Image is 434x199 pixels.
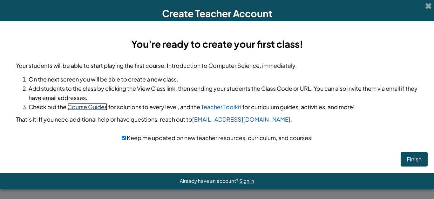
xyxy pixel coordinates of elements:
[16,61,418,70] p: Your students will be able to start playing the first course, Introduction to Computer Science, i...
[201,103,241,110] a: Teacher Toolkit
[29,103,66,110] span: Check out the
[401,152,428,167] button: Finish
[16,116,292,123] span: That’s it! If you need additional help or have questions, reach out to .
[16,37,418,51] h3: You're ready to create your first class!
[239,178,254,184] a: Sign in
[29,75,418,84] li: On the next screen you will be able to create a new class.
[192,116,290,123] a: [EMAIL_ADDRESS][DOMAIN_NAME]
[242,103,355,110] span: for curriculum guides, activities, and more!
[29,84,418,102] li: Add students to the class by clicking the View Class link, then sending your students the Class C...
[162,7,272,19] span: Create Teacher Account
[180,178,239,184] span: Already have an account?
[67,103,107,110] a: Course Guides
[108,103,200,110] span: for solutions to every level, and the
[126,134,313,141] span: Keep me updated on new teacher resources, curriculum, and courses!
